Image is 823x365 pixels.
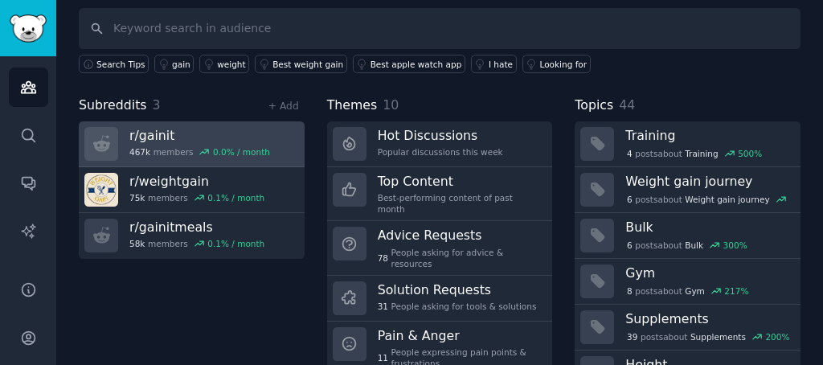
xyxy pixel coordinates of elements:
[378,281,537,298] h3: Solution Requests
[129,192,264,203] div: members
[575,305,800,351] a: Supplements39postsaboutSupplements200%
[489,59,513,70] div: I hate
[268,100,299,112] a: + Add
[217,59,245,70] div: weight
[685,285,705,297] span: Gym
[378,327,542,344] h3: Pain & Anger
[383,97,399,113] span: 10
[129,127,270,144] h3: r/ gainit
[685,148,718,159] span: Training
[625,219,789,236] h3: Bulk
[627,194,633,205] span: 6
[690,331,746,342] span: Supplements
[10,14,47,43] img: GummySearch logo
[327,121,553,167] a: Hot DiscussionsPopular discussions this week
[765,331,789,342] div: 200 %
[627,148,633,159] span: 4
[627,285,633,297] span: 8
[378,146,503,158] div: Popular discussions this week
[625,238,748,252] div: post s about
[685,194,769,205] span: Weight gain journey
[84,173,118,207] img: weightgain
[625,192,789,207] div: post s about
[79,8,800,49] input: Keyword search in audience
[625,265,789,281] h3: Gym
[327,221,553,276] a: Advice Requests78People asking for advice & resources
[129,146,270,158] div: members
[540,59,588,70] div: Looking for
[378,192,542,215] div: Best-performing content of past month
[378,247,542,269] div: People asking for advice & resources
[575,121,800,167] a: Training4postsaboutTraining500%
[685,240,703,251] span: Bulk
[378,352,388,363] span: 11
[575,213,800,259] a: Bulk6postsaboutBulk300%
[625,127,789,144] h3: Training
[625,330,789,344] div: post s about
[371,59,462,70] div: Best apple watch app
[353,55,465,73] a: Best apple watch app
[723,240,747,251] div: 300 %
[129,173,264,190] h3: r/ weightgain
[207,192,264,203] div: 0.1 % / month
[129,146,150,158] span: 467k
[129,219,264,236] h3: r/ gainitmeals
[378,252,388,264] span: 78
[625,146,764,161] div: post s about
[96,59,145,70] span: Search Tips
[619,97,635,113] span: 44
[327,96,378,116] span: Themes
[378,301,388,312] span: 31
[79,213,305,259] a: r/gainitmeals58kmembers0.1% / month
[129,238,145,249] span: 58k
[129,192,145,203] span: 75k
[129,238,264,249] div: members
[625,284,750,298] div: post s about
[575,96,613,116] span: Topics
[207,238,264,249] div: 0.1 % / month
[724,285,748,297] div: 217 %
[522,55,591,73] a: Looking for
[627,331,637,342] span: 39
[79,96,147,116] span: Subreddits
[272,59,343,70] div: Best weight gain
[199,55,249,73] a: weight
[378,127,503,144] h3: Hot Discussions
[154,55,194,73] a: gain
[625,310,789,327] h3: Supplements
[625,173,789,190] h3: Weight gain journey
[327,167,553,222] a: Top ContentBest-performing content of past month
[378,173,542,190] h3: Top Content
[327,276,553,322] a: Solution Requests31People asking for tools & solutions
[575,167,800,213] a: Weight gain journey6postsaboutWeight gain journey
[79,55,149,73] button: Search Tips
[153,97,161,113] span: 3
[471,55,517,73] a: I hate
[79,167,305,213] a: r/weightgain75kmembers0.1% / month
[738,148,762,159] div: 500 %
[378,301,537,312] div: People asking for tools & solutions
[575,259,800,305] a: Gym8postsaboutGym217%
[213,146,270,158] div: 0.0 % / month
[627,240,633,251] span: 6
[378,227,542,244] h3: Advice Requests
[255,55,347,73] a: Best weight gain
[172,59,190,70] div: gain
[79,121,305,167] a: r/gainit467kmembers0.0% / month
